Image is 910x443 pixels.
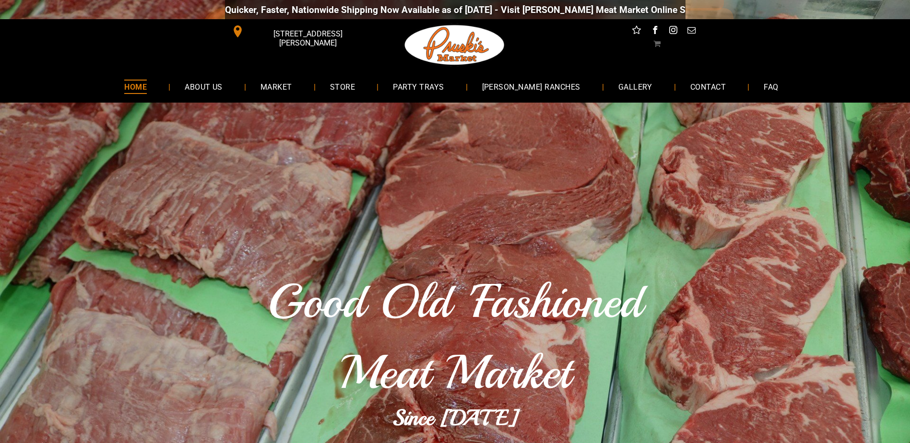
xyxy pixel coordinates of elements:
[392,404,518,431] b: Since [DATE]
[403,19,507,71] img: Pruski-s+Market+HQ+Logo2-259w.png
[667,24,679,39] a: instagram
[225,24,372,39] a: [STREET_ADDRESS][PERSON_NAME]
[676,74,740,99] a: CONTACT
[170,74,237,99] a: ABOUT US
[468,74,595,99] a: [PERSON_NAME] RANCHES
[246,74,307,99] a: MARKET
[630,24,643,39] a: Social network
[268,272,642,402] span: Good Old 'Fashioned Meat Market
[316,74,369,99] a: STORE
[749,74,792,99] a: FAQ
[110,74,161,99] a: HOME
[604,74,667,99] a: GALLERY
[378,74,458,99] a: PARTY TRAYS
[246,24,369,52] span: [STREET_ADDRESS][PERSON_NAME]
[685,24,697,39] a: email
[649,24,661,39] a: facebook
